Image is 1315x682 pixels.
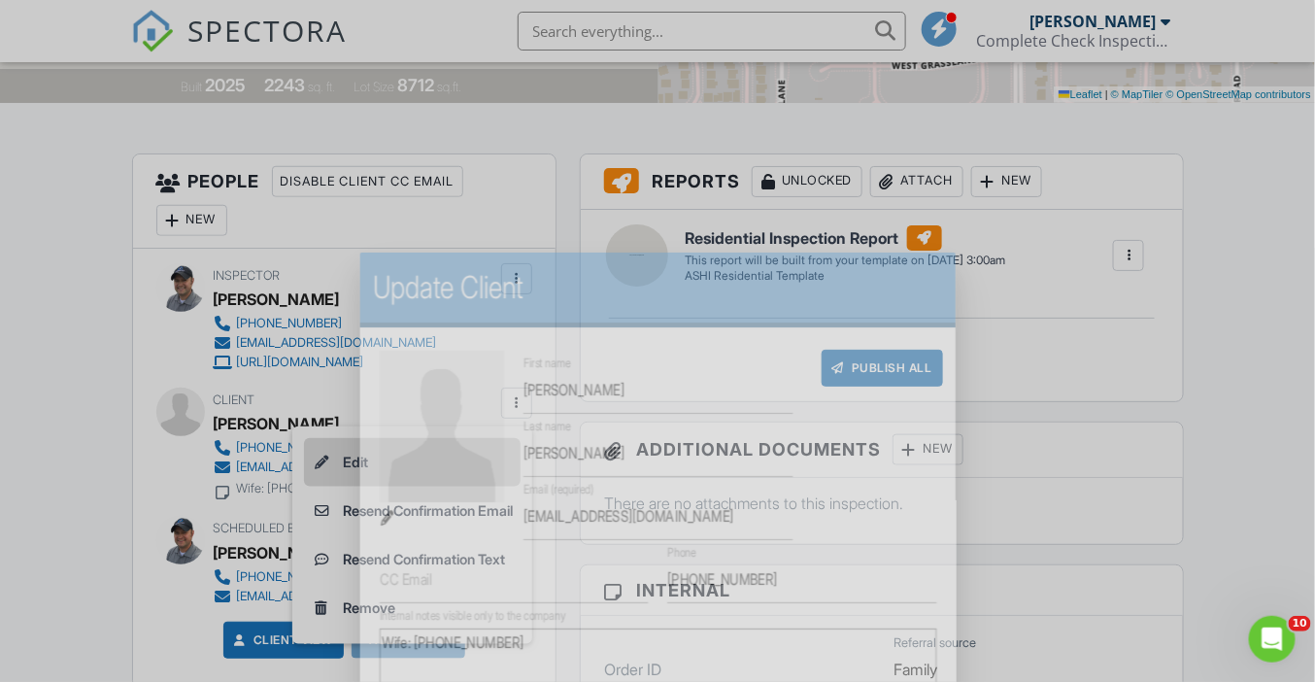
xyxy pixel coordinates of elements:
label: Last name [523,417,571,434]
iframe: Intercom live chat [1249,616,1296,663]
label: CC Email [379,568,431,590]
label: First name [523,354,571,371]
h2: Update Client [373,268,943,307]
label: Phone [667,543,696,561]
label: Email (required) [523,480,593,497]
span: 10 [1289,616,1311,631]
label: Internal notes visible only to the company [379,606,565,624]
img: default-user-f0147aede5fd5fa78ca7ade42f37bd4542148d508eef1c3d3ea960f66861d68b.jpg [379,351,504,502]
